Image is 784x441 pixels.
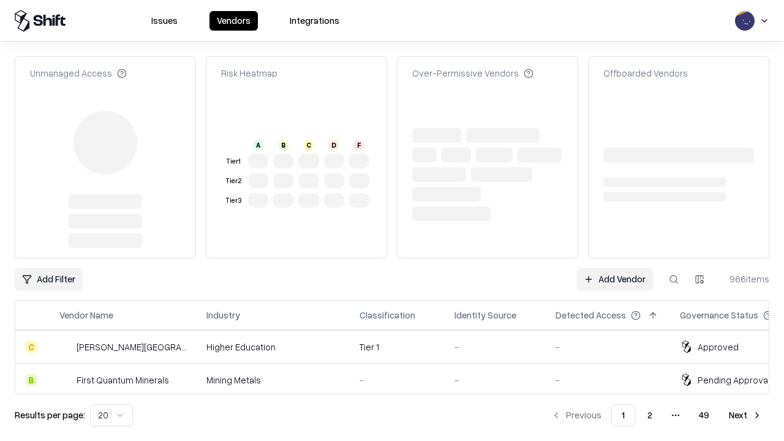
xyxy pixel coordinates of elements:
[77,341,187,353] div: [PERSON_NAME][GEOGRAPHIC_DATA]
[360,374,435,386] div: -
[59,309,113,322] div: Vendor Name
[556,341,660,353] div: -
[576,268,653,290] a: Add Vendor
[59,374,72,386] img: First Quantum Minerals
[454,374,536,386] div: -
[15,268,83,290] button: Add Filter
[59,341,72,353] img: Reichman University
[224,156,243,167] div: Tier 1
[689,404,719,426] button: 49
[279,140,288,150] div: B
[254,140,263,150] div: A
[144,11,185,31] button: Issues
[354,140,364,150] div: F
[15,409,85,421] p: Results per page:
[224,176,243,186] div: Tier 2
[329,140,339,150] div: D
[680,309,758,322] div: Governance Status
[611,404,635,426] button: 1
[25,374,37,386] div: B
[77,374,169,386] div: First Quantum Minerals
[720,273,769,285] div: 966 items
[206,374,340,386] div: Mining Metals
[698,374,770,386] div: Pending Approval
[603,67,688,80] div: Offboarded Vendors
[556,374,660,386] div: -
[25,341,37,353] div: C
[206,341,340,353] div: Higher Education
[360,341,435,353] div: Tier 1
[221,67,277,80] div: Risk Heatmap
[304,140,314,150] div: C
[454,309,516,322] div: Identity Source
[30,67,127,80] div: Unmanaged Access
[412,67,533,80] div: Over-Permissive Vendors
[282,11,347,31] button: Integrations
[224,195,243,206] div: Tier 3
[638,404,662,426] button: 2
[698,341,739,353] div: Approved
[209,11,258,31] button: Vendors
[556,309,626,322] div: Detected Access
[206,309,240,322] div: Industry
[722,404,769,426] button: Next
[360,309,415,322] div: Classification
[454,341,536,353] div: -
[544,404,769,426] nav: pagination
